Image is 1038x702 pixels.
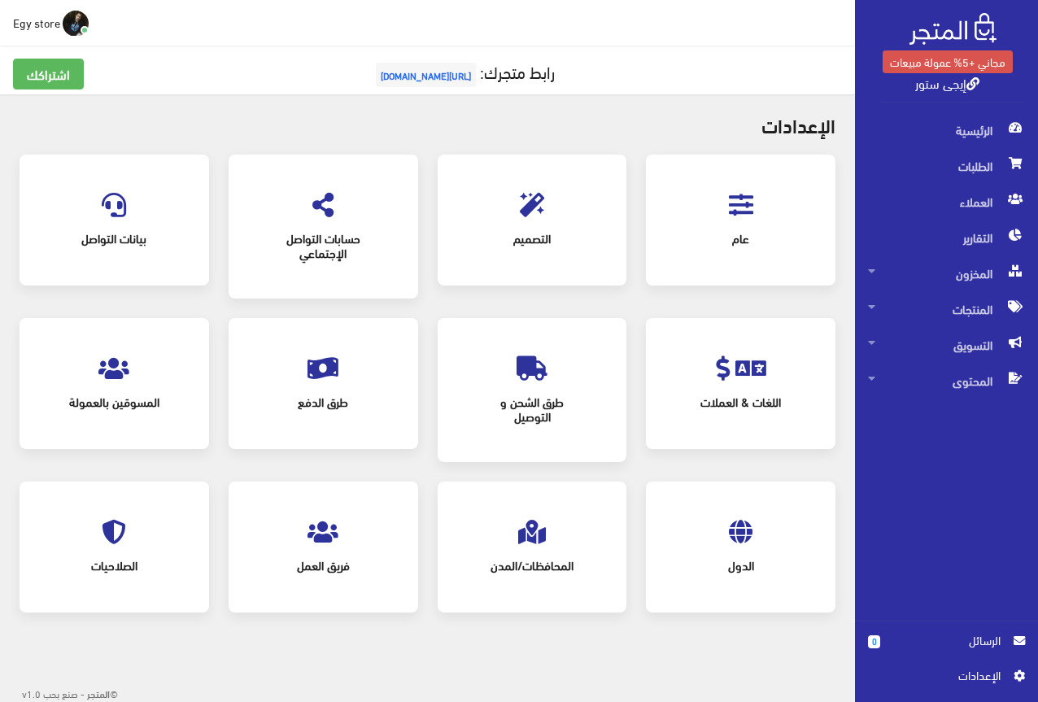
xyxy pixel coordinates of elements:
[49,198,180,256] a: بيانات التواصل
[258,384,389,420] span: طرق الدفع
[881,666,1000,684] span: اﻹعدادات
[868,631,1025,666] a: 0 الرسائل
[13,59,84,89] a: اشتراكك
[855,148,1038,184] a: الطلبات
[868,148,1025,184] span: الطلبات
[855,112,1038,148] a: الرئيسية
[868,327,1025,363] span: التسويق
[676,198,807,256] a: عام
[467,525,598,583] a: المحافظات/المدن
[467,547,598,583] span: المحافظات/المدن
[676,384,807,420] span: اللغات & العملات
[868,363,1025,399] span: المحتوى
[372,56,555,86] a: رابط متجرك:[URL][DOMAIN_NAME]
[258,198,389,269] a: حسابات التواصل الإجتماعي
[676,547,807,583] span: الدول
[915,71,979,94] a: إيجى ستور
[893,631,1001,649] span: الرسائل
[467,384,598,433] span: طرق الشحن و التوصيل
[22,684,85,702] span: - صنع بحب v1.0
[258,362,389,420] a: طرق الدفع
[13,10,89,36] a: ... Egy store
[49,384,180,420] span: المسوقين بالعمولة
[868,255,1025,291] span: المخزون
[868,291,1025,327] span: المنتجات
[467,362,598,433] a: طرق الشحن و التوصيل
[855,184,1038,220] a: العملاء
[49,525,180,583] a: الصلاحيات
[855,220,1038,255] a: التقارير
[258,547,389,583] span: فريق العمل
[676,525,807,583] a: الدول
[868,112,1025,148] span: الرئيسية
[87,686,110,700] strong: المتجر
[49,547,180,583] span: الصلاحيات
[868,220,1025,255] span: التقارير
[868,635,880,648] span: 0
[909,13,997,45] img: .
[49,362,180,420] a: المسوقين بالعمولة
[49,220,180,256] span: بيانات التواصل
[20,114,835,147] h2: اﻹعدادات
[676,220,807,256] span: عام
[855,363,1038,399] a: المحتوى
[868,184,1025,220] span: العملاء
[676,362,807,420] a: اللغات & العملات
[13,12,60,33] span: Egy store
[868,666,1025,692] a: اﻹعدادات
[467,198,598,256] a: التصميم
[376,63,476,87] span: [URL][DOMAIN_NAME]
[855,255,1038,291] a: المخزون
[258,220,389,269] span: حسابات التواصل الإجتماعي
[855,291,1038,327] a: المنتجات
[63,11,89,37] img: ...
[467,220,598,256] span: التصميم
[258,525,389,583] a: فريق العمل
[883,50,1013,73] a: مجاني +5% عمولة مبيعات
